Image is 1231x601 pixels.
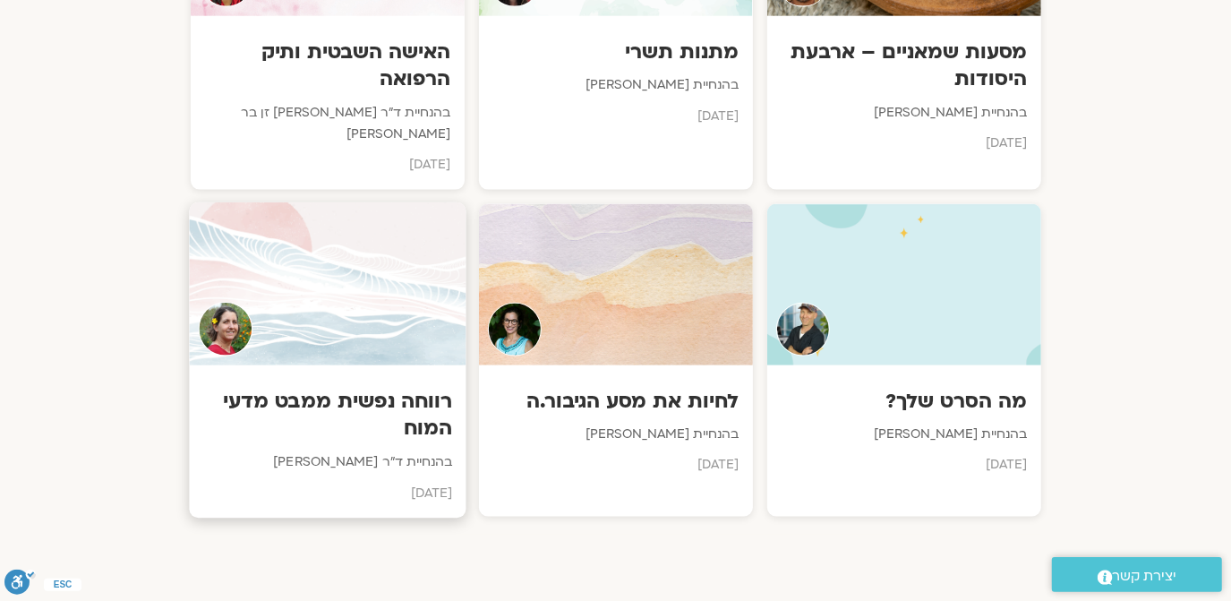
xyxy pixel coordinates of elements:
[204,154,451,176] p: [DATE]
[492,106,739,127] p: [DATE]
[492,388,739,415] h3: לחיות את מסע הגיבור.ה
[781,424,1028,445] p: בהנחיית [PERSON_NAME]
[492,424,739,445] p: בהנחיית [PERSON_NAME]
[202,388,452,442] h3: רווחה נפשית ממבט מדעי המוח
[191,204,465,517] a: Teacherרווחה נפשית ממבט מדעי המוחבהנחיית ד"ר [PERSON_NAME][DATE]
[492,39,739,65] h3: מתנות תשרי
[488,303,542,356] img: Teacher
[781,454,1028,476] p: [DATE]
[781,133,1028,154] p: [DATE]
[767,204,1041,517] a: Teacherמה הסרט שלך?בהנחיית [PERSON_NAME][DATE]
[202,451,452,474] p: בהנחיית ד"ר [PERSON_NAME]
[492,454,739,476] p: [DATE]
[479,204,753,517] a: Teacherלחיות את מסע הגיבור.הבהנחיית [PERSON_NAME][DATE]
[781,388,1028,415] h3: מה הסרט שלך?
[202,483,452,505] p: [DATE]
[492,74,739,96] p: בהנחיית [PERSON_NAME]
[204,102,451,146] p: בהנחיית ד״ר [PERSON_NAME] זן בר [PERSON_NAME]
[1113,564,1177,588] span: יצירת קשר
[781,39,1028,92] h3: מסעות שמאניים – ארבעת היסודות
[204,39,451,92] h3: האישה השבטית ותיק הרפואה
[198,302,252,356] img: Teacher
[776,303,830,356] img: Teacher
[781,102,1028,124] p: בהנחיית [PERSON_NAME]
[1052,557,1222,592] a: יצירת קשר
